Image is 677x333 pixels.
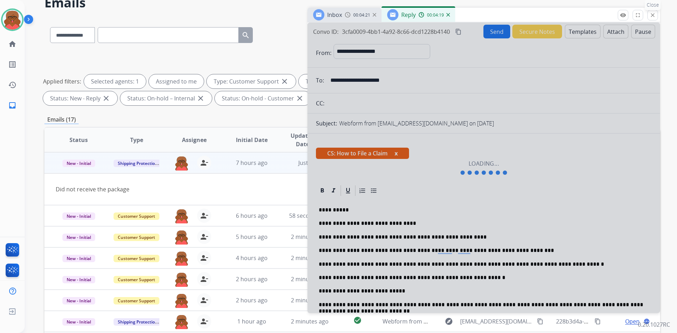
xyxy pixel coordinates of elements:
[537,318,543,325] mat-icon: content_copy
[175,314,189,329] img: agent-avatar
[182,136,207,144] span: Assignee
[114,160,162,167] span: Shipping Protection
[175,156,189,171] img: agent-avatar
[353,316,362,325] mat-icon: check_circle
[291,296,329,304] span: 2 minutes ago
[175,209,189,223] img: agent-avatar
[114,255,159,262] span: Customer Support
[635,12,641,18] mat-icon: fullscreen
[175,251,189,266] img: agent-avatar
[383,317,542,325] span: Webform from [EMAIL_ADDRESS][DOMAIN_NAME] on [DATE]
[62,160,95,167] span: New - Initial
[200,317,208,326] mat-icon: person_remove
[327,11,342,19] span: Inbox
[175,230,189,245] img: agent-avatar
[287,131,319,148] span: Updated Date
[114,297,159,304] span: Customer Support
[102,94,110,103] mat-icon: close
[291,317,329,325] span: 2 minutes ago
[44,115,79,124] p: Emails (17)
[114,318,162,326] span: Shipping Protection
[237,317,266,325] span: 1 hour ago
[43,77,81,86] p: Applied filters:
[236,296,268,304] span: 2 hours ago
[114,276,159,283] span: Customer Support
[460,317,533,326] span: [EMAIL_ADDRESS][DOMAIN_NAME]
[236,136,268,144] span: Initial Date
[207,74,296,88] div: Type: Customer Support
[299,74,391,88] div: Type: Shipping Protection
[200,211,208,220] mat-icon: person_remove
[120,91,212,105] div: Status: On-hold – Internal
[200,296,208,304] mat-icon: person_remove
[200,159,208,167] mat-icon: person_remove
[175,272,189,287] img: agent-avatar
[69,136,88,144] span: Status
[62,212,95,220] span: New - Initial
[291,233,329,241] span: 2 minutes ago
[649,12,656,18] mat-icon: close
[62,255,95,262] span: New - Initial
[289,212,330,220] span: 58 seconds ago
[298,159,321,167] span: Just now
[620,12,626,18] mat-icon: remove_red_eye
[114,234,159,241] span: Customer Support
[43,91,117,105] div: Status: New - Reply
[236,233,268,241] span: 5 hours ago
[236,254,268,262] span: 4 hours ago
[62,234,95,241] span: New - Initial
[295,94,304,103] mat-icon: close
[84,74,146,88] div: Selected agents: 1
[200,233,208,241] mat-icon: person_remove
[196,94,205,103] mat-icon: close
[114,212,159,220] span: Customer Support
[401,11,416,19] span: Reply
[56,185,533,193] div: Did not receive the package
[291,254,329,262] span: 2 minutes ago
[8,81,17,89] mat-icon: history
[236,275,268,283] span: 2 hours ago
[62,276,95,283] span: New - Initial
[215,91,311,105] div: Status: On-hold - Customer
[200,254,208,262] mat-icon: person_remove
[149,74,204,88] div: Assigned to me
[236,212,268,220] span: 6 hours ago
[8,60,17,69] mat-icon: list_alt
[62,297,95,304] span: New - Initial
[130,136,143,144] span: Type
[638,320,670,329] p: 0.20.1027RC
[625,317,640,326] span: Open
[644,318,650,325] mat-icon: language
[594,318,601,325] mat-icon: content_copy
[8,40,17,48] mat-icon: home
[291,275,329,283] span: 2 minutes ago
[242,31,250,39] mat-icon: search
[556,317,666,325] span: 228b3d4a-3fc2-4d68-9b8d-1b4e088055db
[8,101,17,110] mat-icon: inbox
[647,10,658,20] button: Close
[236,159,268,167] span: 7 hours ago
[200,275,208,283] mat-icon: person_remove
[2,10,22,30] img: avatar
[175,293,189,308] img: agent-avatar
[445,317,453,326] mat-icon: explore
[280,77,289,86] mat-icon: close
[427,12,444,18] span: 00:04:19
[353,12,370,18] span: 00:04:21
[62,318,95,326] span: New - Initial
